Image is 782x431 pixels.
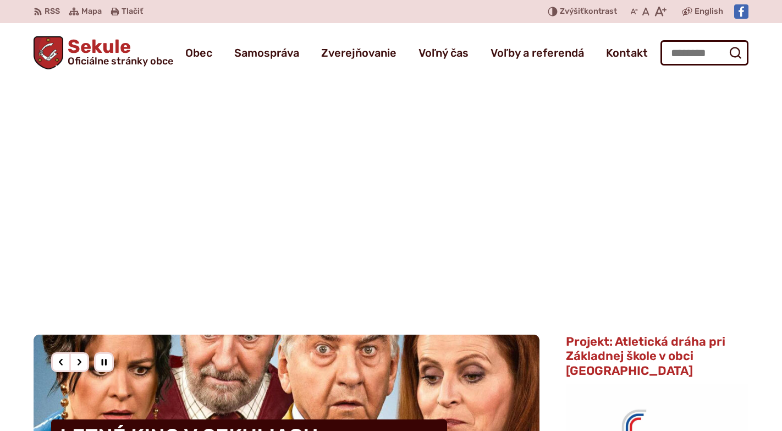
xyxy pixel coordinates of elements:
[321,37,396,68] a: Zverejňovanie
[122,7,143,17] span: Tlačiť
[566,334,725,378] span: Projekt: Atletická dráha pri Základnej škole v obci [GEOGRAPHIC_DATA]
[418,37,469,68] a: Voľný čas
[491,37,584,68] a: Voľby a referendá
[560,7,617,17] span: kontrast
[606,37,648,68] a: Kontakt
[51,352,71,372] div: Predošlý slajd
[63,37,173,66] h1: Sekule
[45,5,60,18] span: RSS
[692,5,725,18] a: English
[69,352,89,372] div: Nasledujúci slajd
[68,56,173,66] span: Oficiálne stránky obce
[734,4,748,19] img: Prejsť na Facebook stránku
[695,5,723,18] span: English
[34,36,173,69] a: Logo Sekule, prejsť na domovskú stránku.
[81,5,102,18] span: Mapa
[560,7,584,16] span: Zvýšiť
[34,36,63,69] img: Prejsť na domovskú stránku
[94,352,114,372] div: Pozastaviť pohyb slajdera
[185,37,212,68] a: Obec
[234,37,299,68] a: Samospráva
